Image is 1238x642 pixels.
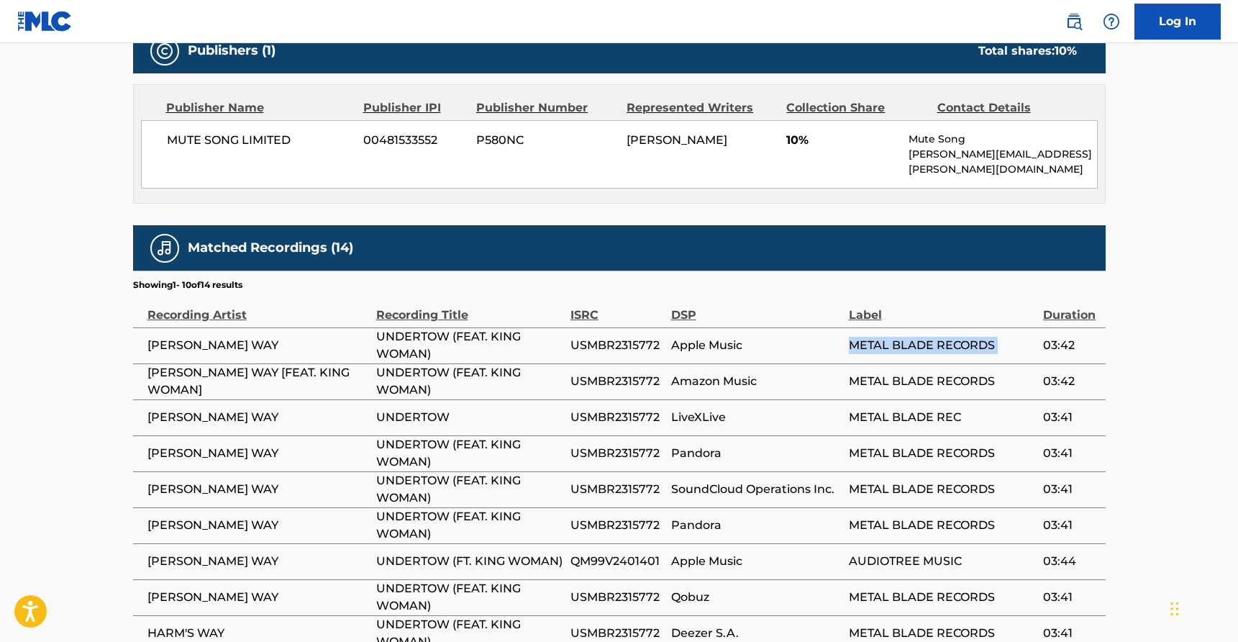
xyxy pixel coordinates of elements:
[147,481,369,498] span: [PERSON_NAME] WAY
[363,99,465,117] div: Publisher IPI
[671,589,842,606] span: Qobuz
[147,625,369,642] span: HARM'S WAY
[1043,517,1098,534] span: 03:41
[476,132,616,149] span: P580NC
[671,553,842,570] span: Apple Music
[1043,481,1098,498] span: 03:41
[627,133,727,147] span: [PERSON_NAME]
[909,132,1096,147] p: Mute Song
[909,147,1096,177] p: [PERSON_NAME][EMAIL_ADDRESS][PERSON_NAME][DOMAIN_NAME]
[1043,553,1098,570] span: 03:44
[671,625,842,642] span: Deezer S.A.
[363,132,465,149] span: 00481533552
[1170,587,1179,630] div: Drag
[849,445,1036,462] span: METAL BLADE RECORDS
[1060,7,1088,36] a: Public Search
[1043,445,1098,462] span: 03:41
[376,409,563,426] span: UNDERTOW
[147,553,369,570] span: [PERSON_NAME] WAY
[671,409,842,426] span: LiveXLive
[570,517,664,534] span: USMBR2315772
[1055,44,1077,58] span: 10 %
[147,337,369,354] span: [PERSON_NAME] WAY
[849,481,1036,498] span: METAL BLADE RECORDS
[1103,13,1120,30] img: help
[671,337,842,354] span: Apple Music
[1043,589,1098,606] span: 03:41
[570,481,664,498] span: USMBR2315772
[156,42,173,60] img: Publishers
[376,291,563,324] div: Recording Title
[671,481,842,498] span: SoundCloud Operations Inc.
[570,625,664,642] span: USMBR2315772
[147,291,369,324] div: Recording Artist
[849,373,1036,390] span: METAL BLADE RECORDS
[376,328,563,363] span: UNDERTOW (FEAT. KING WOMAN)
[1134,4,1221,40] a: Log In
[1043,291,1098,324] div: Duration
[978,42,1077,60] div: Total shares:
[937,99,1077,117] div: Contact Details
[376,553,563,570] span: UNDERTOW (FT. KING WOMAN)
[849,409,1036,426] span: METAL BLADE REC
[849,337,1036,354] span: METAL BLADE RECORDS
[1166,573,1238,642] iframe: Chat Widget
[1043,409,1098,426] span: 03:41
[570,291,664,324] div: ISRC
[671,373,842,390] span: Amazon Music
[147,589,369,606] span: [PERSON_NAME] WAY
[147,364,369,399] span: [PERSON_NAME] WAY [FEAT. KING WOMAN]
[570,337,664,354] span: USMBR2315772
[570,445,664,462] span: USMBR2315772
[376,580,563,615] span: UNDERTOW (FEAT. KING WOMAN)
[849,291,1036,324] div: Label
[1043,625,1098,642] span: 03:41
[376,508,563,543] span: UNDERTOW (FEAT. KING WOMAN)
[786,132,898,149] span: 10%
[849,589,1036,606] span: METAL BLADE RECORDS
[1043,373,1098,390] span: 03:42
[376,436,563,471] span: UNDERTOW (FEAT. KING WOMAN)
[849,553,1036,570] span: AUDIOTREE MUSIC
[849,517,1036,534] span: METAL BLADE RECORDS
[570,409,664,426] span: USMBR2315772
[166,99,352,117] div: Publisher Name
[671,517,842,534] span: Pandora
[786,99,926,117] div: Collection Share
[570,589,664,606] span: USMBR2315772
[156,240,173,257] img: Matched Recordings
[376,364,563,399] span: UNDERTOW (FEAT. KING WOMAN)
[570,553,664,570] span: QM99V2401401
[167,132,353,149] span: MUTE SONG LIMITED
[133,279,242,291] p: Showing 1 - 10 of 14 results
[147,445,369,462] span: [PERSON_NAME] WAY
[1065,13,1083,30] img: search
[17,11,73,32] img: MLC Logo
[188,42,276,59] h5: Publishers (1)
[671,445,842,462] span: Pandora
[627,99,775,117] div: Represented Writers
[1097,7,1126,36] div: Help
[188,240,353,256] h5: Matched Recordings (14)
[376,472,563,507] span: UNDERTOW (FEAT. KING WOMAN)
[570,373,664,390] span: USMBR2315772
[671,291,842,324] div: DSP
[147,409,369,426] span: [PERSON_NAME] WAY
[147,517,369,534] span: [PERSON_NAME] WAY
[849,625,1036,642] span: METAL BLADE RECORDS
[1043,337,1098,354] span: 03:42
[476,99,616,117] div: Publisher Number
